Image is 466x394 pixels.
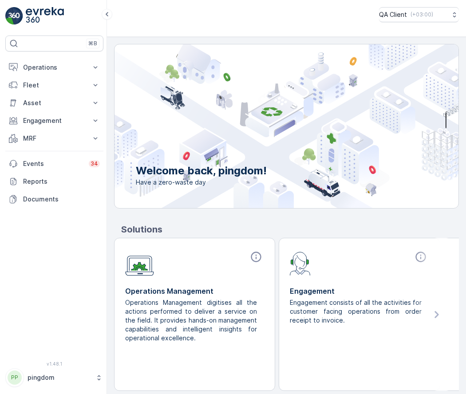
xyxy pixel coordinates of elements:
[5,112,103,130] button: Engagement
[26,7,64,25] img: logo_light-DOdMpM7g.png
[23,134,86,143] p: MRF
[290,298,422,325] p: Engagement consists of all the activities for customer facing operations from order receipt to in...
[5,173,103,190] a: Reports
[411,11,433,18] p: ( +03:00 )
[23,63,86,72] p: Operations
[23,116,86,125] p: Engagement
[5,368,103,387] button: PPpingdom
[290,286,429,296] p: Engagement
[379,10,407,19] p: QA Client
[125,251,154,276] img: module-icon
[23,81,86,90] p: Fleet
[5,190,103,208] a: Documents
[5,59,103,76] button: Operations
[136,164,267,178] p: Welcome back, pingdom!
[23,98,86,107] p: Asset
[91,160,98,167] p: 34
[5,155,103,173] a: Events34
[5,76,103,94] button: Fleet
[75,44,458,208] img: city illustration
[23,159,83,168] p: Events
[23,195,100,204] p: Documents
[28,373,91,382] p: pingdom
[125,286,264,296] p: Operations Management
[125,298,257,343] p: Operations Management digitises all the actions performed to deliver a service on the field. It p...
[5,361,103,366] span: v 1.48.1
[8,370,22,385] div: PP
[290,251,311,276] img: module-icon
[379,7,459,22] button: QA Client(+03:00)
[5,7,23,25] img: logo
[88,40,97,47] p: ⌘B
[121,223,459,236] p: Solutions
[136,178,267,187] span: Have a zero-waste day
[5,94,103,112] button: Asset
[5,130,103,147] button: MRF
[23,177,100,186] p: Reports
